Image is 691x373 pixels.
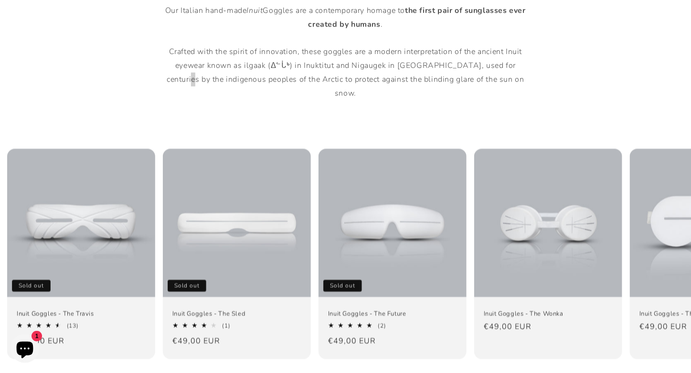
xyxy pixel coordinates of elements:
[405,5,507,16] strong: the first pair of sunglasses
[308,5,526,30] strong: ever created by humans
[247,5,263,16] em: Inuit
[8,334,42,365] inbox-online-store-chat: Shopify online store chat
[159,4,532,100] p: Our Italian hand-made Goggles are a contemporary homage to . Crafted with the spirit of innovatio...
[172,310,301,318] a: Inuit Goggles - The Sled
[17,310,146,318] a: Inuit Goggles - The Travis
[484,310,613,318] a: Inuit Goggles - The Wonka
[328,310,457,318] a: Inuit Goggles - The Future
